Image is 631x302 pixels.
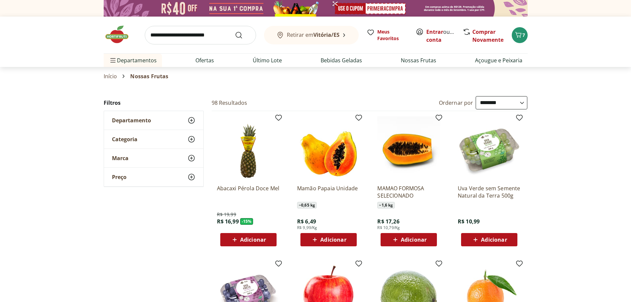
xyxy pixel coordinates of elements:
[522,32,525,38] span: 7
[240,218,253,225] span: - 15 %
[297,218,316,225] span: R$ 6,49
[401,56,436,64] a: Nossas Frutas
[104,149,203,167] button: Marca
[475,56,522,64] a: Açougue e Peixaria
[217,211,236,218] span: R$ 19,99
[320,237,346,242] span: Adicionar
[104,96,204,109] h2: Filtros
[481,237,507,242] span: Adicionar
[287,32,340,38] span: Retirar em
[104,111,203,130] button: Departamento
[439,99,473,106] label: Ordernar por
[253,56,282,64] a: Último Lote
[313,31,340,38] b: Vitória/ES
[458,218,480,225] span: R$ 10,99
[240,237,266,242] span: Adicionar
[426,28,456,44] span: ou
[145,26,256,44] input: search
[381,233,437,246] button: Adicionar
[112,117,151,124] span: Departamento
[104,25,137,44] img: Hortifruti
[377,116,440,179] img: MAMAO FORMOSA SELECIONADO
[217,218,239,225] span: R$ 16,99
[377,225,400,230] span: R$ 10,79/Kg
[217,116,280,179] img: Abacaxi Pérola Doce Mel
[297,202,317,209] span: ~ 0,65 kg
[458,185,521,199] a: Uva Verde sem Semente Natural da Terra 500g
[426,28,463,43] a: Criar conta
[300,233,357,246] button: Adicionar
[235,31,251,39] button: Submit Search
[109,52,157,68] span: Departamentos
[104,73,117,79] a: Início
[104,130,203,149] button: Categoria
[297,116,360,179] img: Mamão Papaia Unidade
[297,185,360,199] a: Mamão Papaia Unidade
[367,29,408,42] a: Meus Favoritos
[297,225,317,230] span: R$ 9,99/Kg
[377,218,399,225] span: R$ 17,26
[112,155,129,161] span: Marca
[212,99,247,106] h2: 98 Resultados
[426,28,443,35] a: Entrar
[112,174,127,180] span: Preço
[217,185,280,199] a: Abacaxi Pérola Doce Mel
[461,233,517,246] button: Adicionar
[321,56,362,64] a: Bebidas Geladas
[195,56,214,64] a: Ofertas
[458,116,521,179] img: Uva Verde sem Semente Natural da Terra 500g
[401,237,427,242] span: Adicionar
[377,29,408,42] span: Meus Favoritos
[472,28,503,43] a: Comprar Novamente
[109,52,117,68] button: Menu
[512,27,528,43] button: Carrinho
[377,185,440,199] a: MAMAO FORMOSA SELECIONADO
[130,73,168,79] span: Nossas Frutas
[104,168,203,186] button: Preço
[377,202,394,209] span: ~ 1,6 kg
[264,26,359,44] button: Retirar emVitória/ES
[112,136,137,143] span: Categoria
[220,233,277,246] button: Adicionar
